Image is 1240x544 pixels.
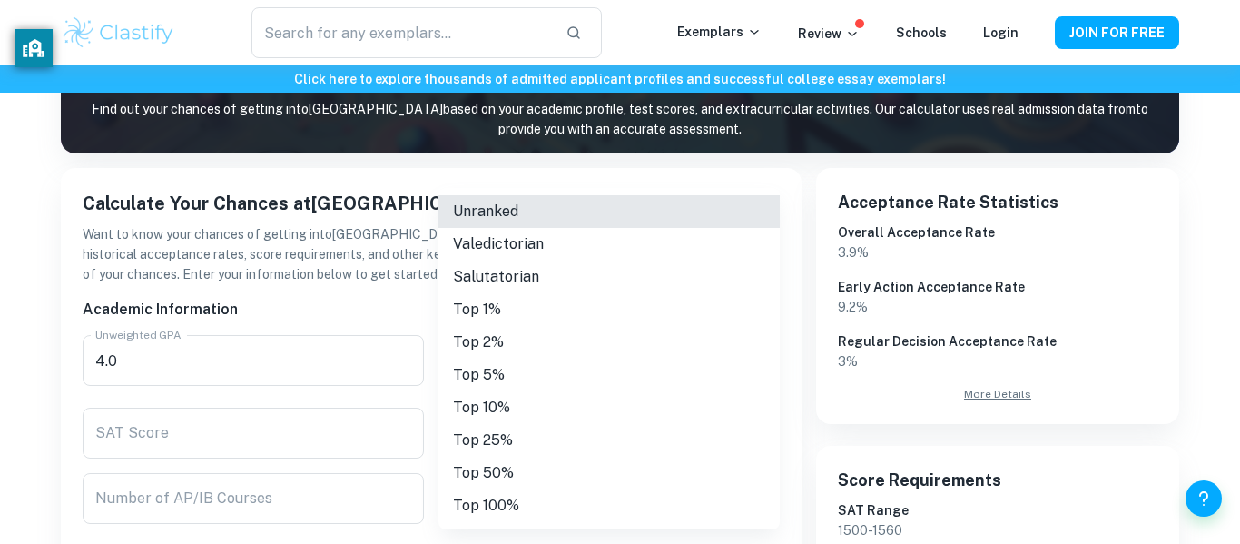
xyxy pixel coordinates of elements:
li: Top 10% [438,391,780,424]
li: Top 2% [438,326,780,359]
button: privacy banner [15,29,53,67]
li: Unranked [438,195,780,228]
li: Salutatorian [438,261,780,293]
li: Top 25% [438,424,780,457]
li: Top 50% [438,457,780,490]
li: Valedictorian [438,228,780,261]
li: Top 5% [438,359,780,391]
li: Top 1% [438,293,780,326]
li: Top 100% [438,490,780,522]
